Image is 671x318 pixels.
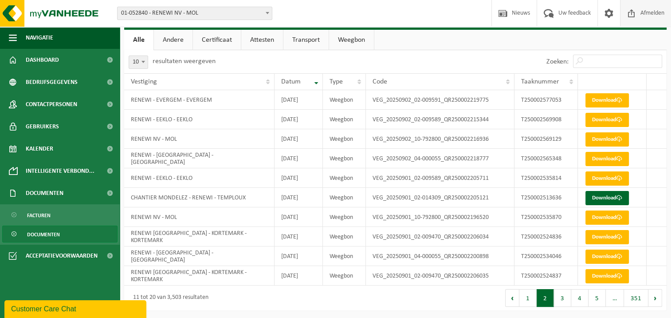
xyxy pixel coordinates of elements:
span: 10 [129,56,148,68]
td: T250002524837 [514,266,578,286]
a: Alle [124,30,153,50]
td: T250002513636 [514,188,578,207]
span: 01-052840 - RENEWI NV - MOL [117,7,272,20]
button: 1 [519,289,537,307]
button: 2 [537,289,554,307]
span: Dashboard [26,49,59,71]
a: Download [585,269,629,283]
a: Download [585,211,629,225]
td: Weegbon [323,129,366,149]
a: Download [585,171,629,186]
td: VEG_20250901_10-792800_QR250002196520 [366,207,514,227]
a: Documenten [2,226,118,242]
span: Type [330,78,343,85]
td: CHANTIER MONDELEZ - RENEWI - TEMPLOUX [124,188,275,207]
td: T250002569129 [514,129,578,149]
a: Download [585,230,629,244]
a: Download [585,152,629,166]
span: Bedrijfsgegevens [26,71,78,93]
td: T250002535870 [514,207,578,227]
td: VEG_20250901_04-000055_QR250002200898 [366,246,514,266]
td: [DATE] [275,90,323,110]
span: Documenten [27,226,60,243]
span: Contactpersonen [26,93,77,115]
button: 5 [589,289,606,307]
span: … [606,289,624,307]
button: 351 [624,289,648,307]
button: Next [648,289,662,307]
td: Weegbon [323,149,366,168]
a: Certificaat [193,30,241,50]
span: Intelligente verbond... [26,160,94,182]
td: VEG_20250902_10-792800_QR250002216936 [366,129,514,149]
iframe: chat widget [4,298,148,318]
span: Acceptatievoorwaarden [26,245,98,267]
td: Weegbon [323,266,366,286]
td: [DATE] [275,149,323,168]
a: Download [585,113,629,127]
a: Andere [154,30,192,50]
span: Navigatie [26,27,53,49]
td: T250002569908 [514,110,578,129]
td: Weegbon [323,207,366,227]
td: [DATE] [275,110,323,129]
a: Download [585,191,629,205]
span: Code [373,78,387,85]
div: 11 tot 20 van 3,503 resultaten [129,290,208,306]
td: RENEWI - [GEOGRAPHIC_DATA] - [GEOGRAPHIC_DATA] [124,149,275,168]
a: Download [585,132,629,147]
td: Weegbon [323,90,366,110]
a: Download [585,93,629,107]
td: RENEWI [GEOGRAPHIC_DATA] - KORTEMARK - KORTEMARK [124,227,275,246]
span: Vestiging [131,78,157,85]
a: Transport [283,30,329,50]
td: RENEWI - EEKLO - EEKLO [124,110,275,129]
td: RENEWI [GEOGRAPHIC_DATA] - KORTEMARK - KORTEMARK [124,266,275,286]
td: [DATE] [275,246,323,266]
td: Weegbon [323,110,366,129]
td: VEG_20250902_04-000055_QR250002218777 [366,149,514,168]
span: 10 [129,56,148,69]
a: Download [585,250,629,264]
span: Taaknummer [521,78,559,85]
td: Weegbon [323,227,366,246]
td: RENEWI - [GEOGRAPHIC_DATA] - [GEOGRAPHIC_DATA] [124,246,275,266]
td: Weegbon [323,168,366,188]
td: RENEWI NV - MOL [124,207,275,227]
td: RENEWI - EEKLO - EEKLO [124,168,275,188]
a: Facturen [2,207,118,223]
td: [DATE] [275,266,323,286]
td: T250002565348 [514,149,578,168]
td: T250002534046 [514,246,578,266]
span: Gebruikers [26,115,59,138]
td: T250002535814 [514,168,578,188]
td: VEG_20250901_02-014309_QR250002205121 [366,188,514,207]
label: Zoeken: [546,58,569,65]
td: VEG_20250901_02-009470_QR250002206034 [366,227,514,246]
td: VEG_20250901_02-009589_QR250002205711 [366,168,514,188]
td: VEG_20250902_02-009591_QR250002219775 [366,90,514,110]
td: [DATE] [275,168,323,188]
td: Weegbon [323,188,366,207]
td: T250002577053 [514,90,578,110]
span: Kalender [26,138,53,160]
a: Weegbon [329,30,374,50]
td: Weegbon [323,246,366,266]
td: RENEWI NV - MOL [124,129,275,149]
button: 3 [554,289,571,307]
button: 4 [571,289,589,307]
td: VEG_20250902_02-009589_QR250002215344 [366,110,514,129]
span: 01-052840 - RENEWI NV - MOL [118,7,272,20]
label: resultaten weergeven [153,58,216,65]
td: [DATE] [275,207,323,227]
td: T250002524836 [514,227,578,246]
button: Previous [505,289,519,307]
td: VEG_20250901_02-009470_QR250002206035 [366,266,514,286]
span: Documenten [26,182,63,204]
td: [DATE] [275,129,323,149]
td: [DATE] [275,188,323,207]
td: RENEWI - EVERGEM - EVERGEM [124,90,275,110]
td: [DATE] [275,227,323,246]
a: Attesten [241,30,283,50]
